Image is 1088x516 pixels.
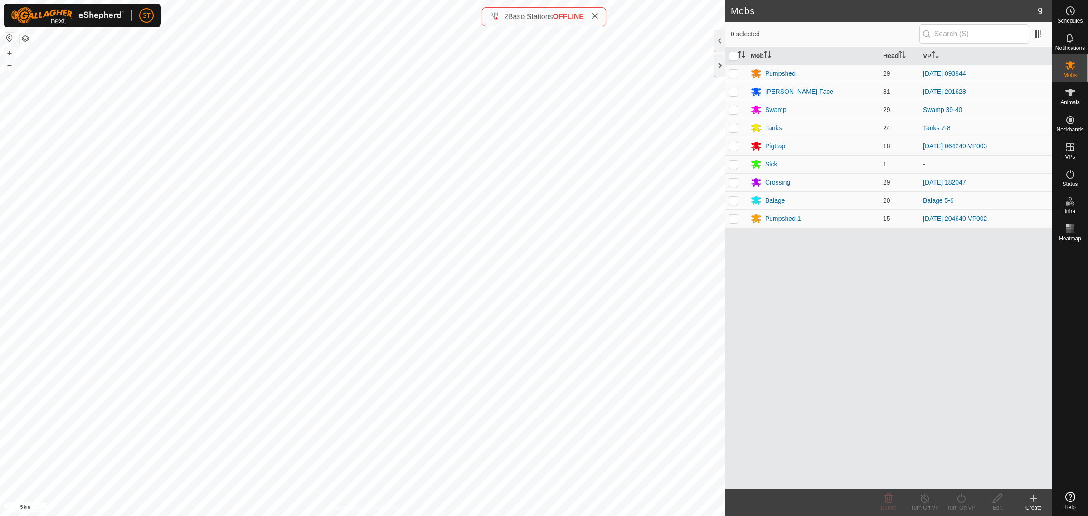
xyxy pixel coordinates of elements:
[923,88,966,95] a: [DATE] 201628
[883,161,887,168] span: 1
[372,504,398,512] a: Contact Us
[1038,4,1043,18] span: 9
[1064,505,1076,510] span: Help
[923,142,987,150] a: [DATE] 064249-VP003
[1059,236,1081,241] span: Heatmap
[883,215,890,222] span: 15
[932,52,939,59] p-sorticon: Activate to sort
[4,33,15,44] button: Reset Map
[979,504,1015,512] div: Edit
[883,124,890,131] span: 24
[919,47,1052,65] th: VP
[765,69,796,78] div: Pumpshed
[504,13,508,20] span: 2
[11,7,124,24] img: Gallagher Logo
[738,52,745,59] p-sorticon: Activate to sort
[553,13,584,20] span: OFFLINE
[20,33,31,44] button: Map Layers
[923,197,954,204] a: Balage 5-6
[1052,488,1088,514] a: Help
[919,155,1052,173] td: -
[731,29,919,39] span: 0 selected
[1057,18,1083,24] span: Schedules
[883,179,890,186] span: 29
[883,70,890,77] span: 29
[731,5,1038,16] h2: Mobs
[508,13,553,20] span: Base Stations
[1015,504,1052,512] div: Create
[883,142,890,150] span: 18
[765,178,790,187] div: Crossing
[747,47,879,65] th: Mob
[1064,209,1075,214] span: Infra
[327,504,361,512] a: Privacy Policy
[923,106,962,113] a: Swamp 39-40
[1055,45,1085,51] span: Notifications
[1062,181,1078,187] span: Status
[765,160,777,169] div: Sick
[4,48,15,58] button: +
[1056,127,1083,132] span: Neckbands
[883,88,890,95] span: 81
[1065,154,1075,160] span: VPs
[881,505,897,511] span: Delete
[1064,73,1077,78] span: Mobs
[923,179,966,186] a: [DATE] 182047
[923,70,966,77] a: [DATE] 093844
[1060,100,1080,105] span: Animals
[765,196,785,205] div: Balage
[923,124,951,131] a: Tanks 7-8
[142,11,151,20] span: ST
[919,24,1029,44] input: Search (S)
[4,59,15,70] button: –
[883,197,890,204] span: 20
[765,141,785,151] div: Pigtrap
[765,123,782,133] div: Tanks
[765,87,833,97] div: [PERSON_NAME] Face
[879,47,919,65] th: Head
[923,215,987,222] a: [DATE] 204640-VP002
[765,214,801,224] div: Pumpshed 1
[943,504,979,512] div: Turn On VP
[765,105,787,115] div: Swamp
[764,52,771,59] p-sorticon: Activate to sort
[883,106,890,113] span: 29
[907,504,943,512] div: Turn Off VP
[899,52,906,59] p-sorticon: Activate to sort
